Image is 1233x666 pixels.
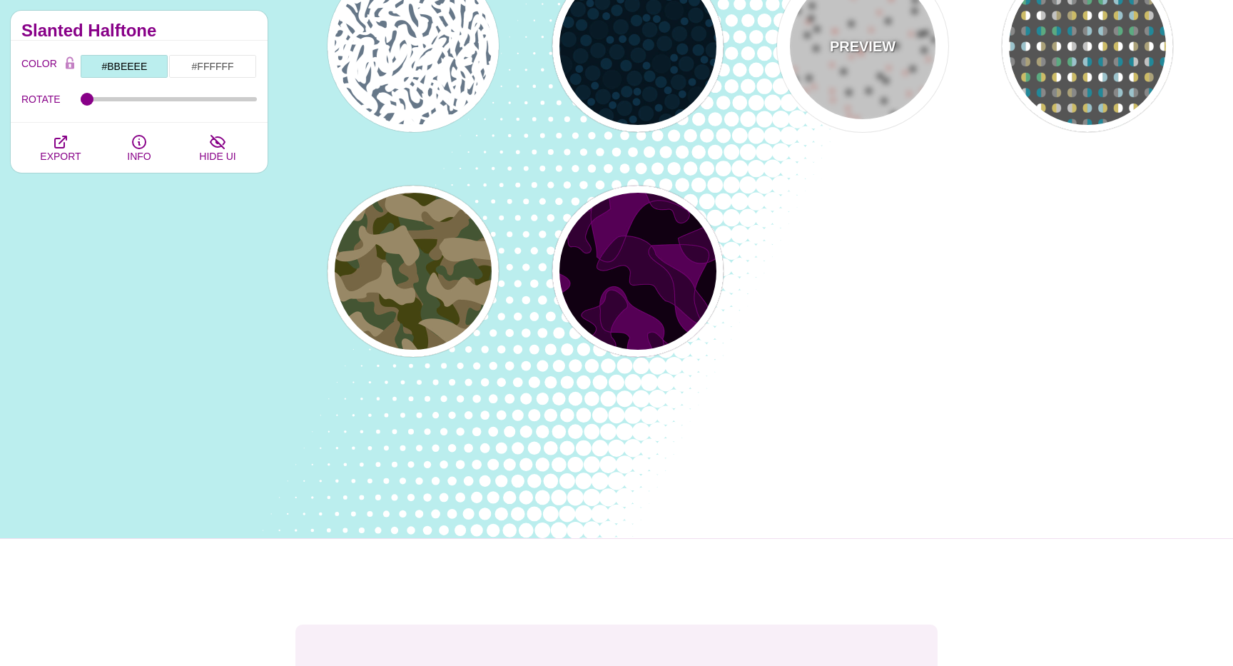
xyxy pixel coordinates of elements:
[127,151,151,162] span: INFO
[59,54,81,74] button: Color Lock
[178,123,257,173] button: HIDE UI
[100,123,178,173] button: INFO
[552,186,724,357] button: blob intersections in purple
[199,151,235,162] span: HIDE UI
[21,25,257,36] h2: Slanted Halftone
[21,54,59,79] label: COLOR
[21,90,81,109] label: ROTATE
[328,186,499,357] button: army-like camo pattern
[40,151,81,162] span: EXPORT
[21,123,100,173] button: EXPORT
[830,36,895,57] p: PREVIEW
